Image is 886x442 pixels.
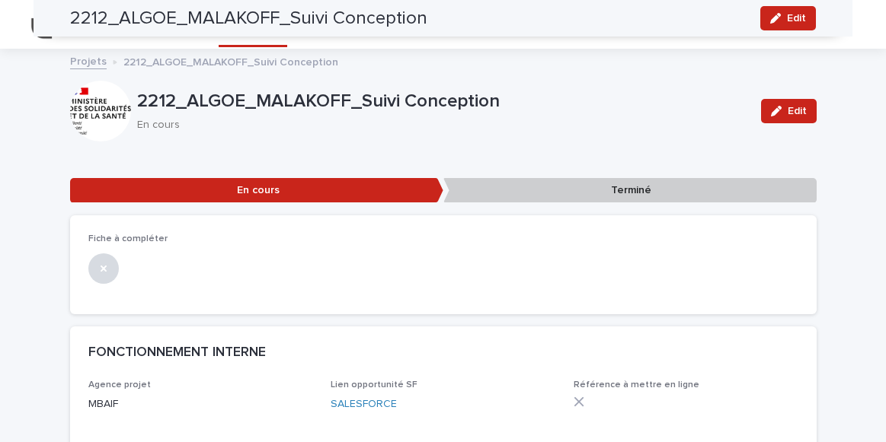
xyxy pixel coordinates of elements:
[788,106,807,116] span: Edit
[331,399,397,409] a: SALESFORCE
[331,380,417,390] span: Lien opportunité SF
[137,119,743,132] p: En cours
[88,234,168,243] span: Fiche à compléter
[574,380,699,390] span: Référence à mettre en ligne
[123,52,338,69] p: 2212_ALGOE_MALAKOFF_Suivi Conception
[443,178,817,203] p: Terminé
[88,396,313,412] p: MBAIF
[30,9,61,40] img: YiAiwBLRm2aPEWe5IFcA
[70,178,443,203] p: En cours
[137,91,749,113] p: 2212_ALGOE_MALAKOFF_Suivi Conception
[70,52,107,69] a: Projets
[88,345,266,361] h2: FONCTIONNEMENT INTERNE
[88,380,151,390] span: Agence projet
[761,99,817,123] button: Edit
